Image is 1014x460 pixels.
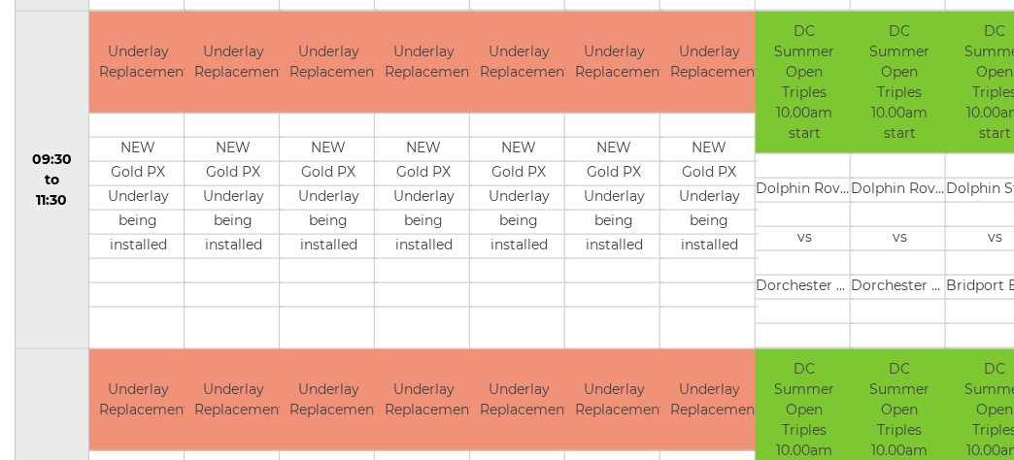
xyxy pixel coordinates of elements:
[565,186,663,211] td: Underlay
[851,226,949,250] td: vs
[470,12,568,114] td: Underlay Replacement
[280,186,378,211] td: Underlay
[185,349,283,451] td: Underlay Replacement
[185,12,283,114] td: Underlay Replacement
[660,349,759,451] td: Underlay Replacement
[89,211,187,235] td: being
[565,162,663,186] td: Gold PX
[185,162,283,186] td: Gold PX
[280,235,378,259] td: installed
[660,211,759,235] td: being
[565,138,663,162] td: NEW
[280,138,378,162] td: NEW
[660,12,759,114] td: Underlay Replacement
[756,178,854,202] td: Dolphin Rovers
[280,12,378,114] td: Underlay Replacement
[185,211,283,235] td: being
[89,186,187,211] td: Underlay
[280,162,378,186] td: Gold PX
[660,138,759,162] td: NEW
[756,12,854,154] td: DC Summer Open Triples 10.00am start
[375,186,473,211] td: Underlay
[16,11,89,348] td: 09:30 to 11:30
[851,12,949,154] td: DC Summer Open Triples 10.00am start
[470,162,568,186] td: Gold PX
[185,138,283,162] td: NEW
[375,12,473,114] td: Underlay Replacement
[280,349,378,451] td: Underlay Replacement
[565,12,663,114] td: Underlay Replacement
[89,235,187,259] td: installed
[470,349,568,451] td: Underlay Replacement
[660,186,759,211] td: Underlay
[89,162,187,186] td: Gold PX
[280,211,378,235] td: being
[851,275,949,299] td: Dorchester Dynamos
[756,226,854,250] td: vs
[565,349,663,451] td: Underlay Replacement
[470,186,568,211] td: Underlay
[470,138,568,162] td: NEW
[470,235,568,259] td: installed
[851,178,949,202] td: Dolphin Rovers
[89,138,187,162] td: NEW
[375,211,473,235] td: being
[756,275,854,299] td: Dorchester Dynamos
[185,186,283,211] td: Underlay
[660,162,759,186] td: Gold PX
[375,349,473,451] td: Underlay Replacement
[375,162,473,186] td: Gold PX
[375,138,473,162] td: NEW
[470,211,568,235] td: being
[660,235,759,259] td: installed
[89,12,187,114] td: Underlay Replacement
[565,211,663,235] td: being
[375,235,473,259] td: installed
[565,235,663,259] td: installed
[185,235,283,259] td: installed
[89,349,187,451] td: Underlay Replacement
